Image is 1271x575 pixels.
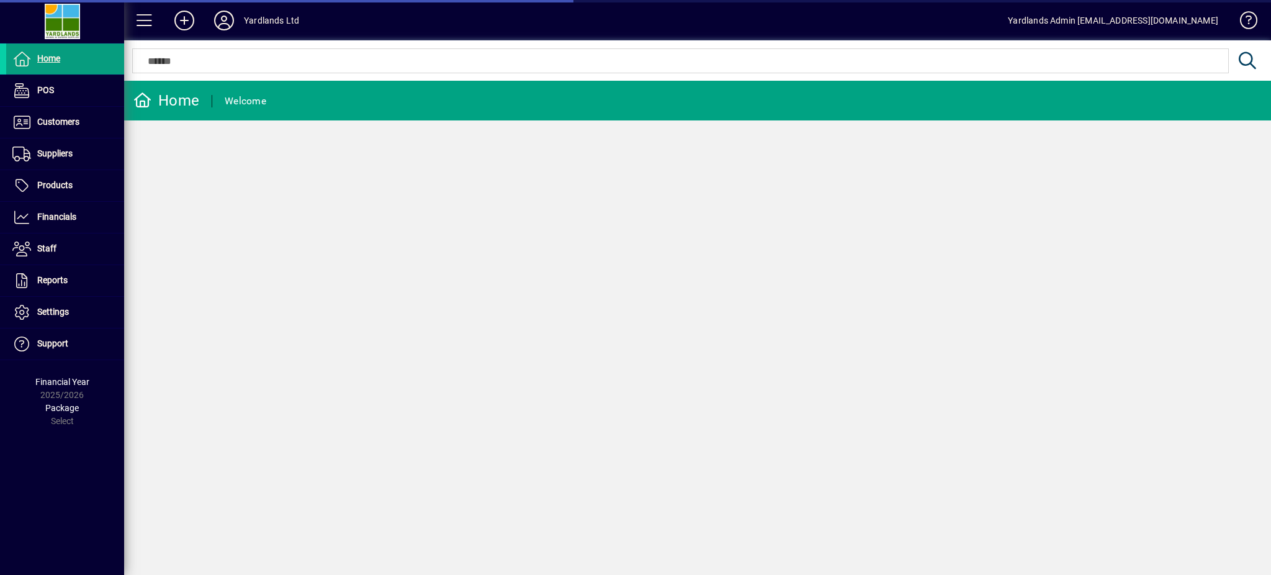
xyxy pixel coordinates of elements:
span: Home [37,53,60,63]
span: Support [37,338,68,348]
a: Financials [6,202,124,233]
span: Financial Year [35,377,89,387]
button: Add [164,9,204,32]
a: Settings [6,297,124,328]
span: Staff [37,243,56,253]
a: Reports [6,265,124,296]
div: Home [133,91,199,111]
span: Suppliers [37,148,73,158]
div: Welcome [225,91,266,111]
span: Financials [37,212,76,222]
a: Customers [6,107,124,138]
div: Yardlands Ltd [244,11,299,30]
span: Package [45,403,79,413]
button: Profile [204,9,244,32]
a: POS [6,75,124,106]
a: Suppliers [6,138,124,170]
span: Products [37,180,73,190]
span: POS [37,85,54,95]
a: Products [6,170,124,201]
span: Settings [37,307,69,317]
a: Staff [6,233,124,265]
span: Customers [37,117,79,127]
div: Yardlands Admin [EMAIL_ADDRESS][DOMAIN_NAME] [1008,11,1218,30]
span: Reports [37,275,68,285]
a: Knowledge Base [1231,2,1255,43]
a: Support [6,328,124,360]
